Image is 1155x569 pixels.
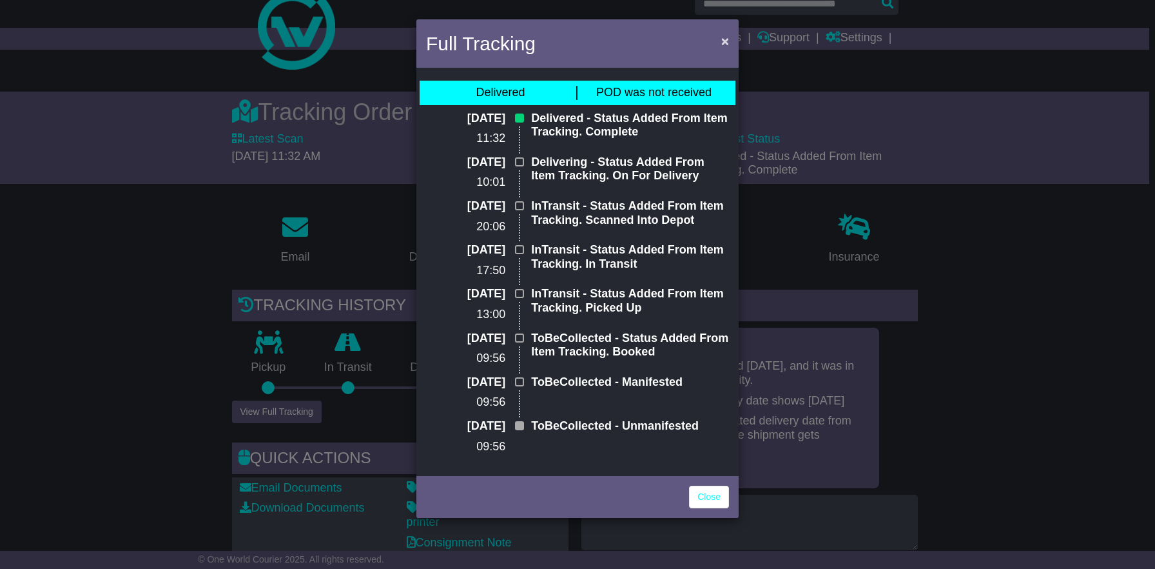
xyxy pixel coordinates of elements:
p: 20:06 [426,220,505,234]
p: 09:56 [426,352,505,366]
p: InTransit - Status Added From Item Tracking. Scanned Into Depot [531,199,729,227]
p: 09:56 [426,395,505,410]
p: ToBeCollected - Unmanifested [531,419,729,434]
p: 10:01 [426,175,505,190]
div: Delivered [476,86,525,100]
p: [DATE] [426,287,505,301]
p: [DATE] [426,155,505,170]
a: Close [689,486,729,508]
p: Delivered - Status Added From Item Tracking. Complete [531,112,729,139]
p: 13:00 [426,308,505,322]
p: Delivering - Status Added From Item Tracking. On For Delivery [531,155,729,183]
p: 09:56 [426,440,505,454]
p: InTransit - Status Added From Item Tracking. In Transit [531,243,729,271]
button: Close [715,28,735,54]
p: 11:32 [426,132,505,146]
p: ToBeCollected - Manifested [531,375,729,390]
p: [DATE] [426,243,505,257]
p: [DATE] [426,199,505,214]
span: POD was not received [596,86,712,99]
p: InTransit - Status Added From Item Tracking. Picked Up [531,287,729,315]
h4: Full Tracking [426,29,536,58]
p: ToBeCollected - Status Added From Item Tracking. Booked [531,332,729,359]
p: 17:50 [426,264,505,278]
p: [DATE] [426,112,505,126]
p: [DATE] [426,332,505,346]
p: [DATE] [426,375,505,390]
p: [DATE] [426,419,505,434]
span: × [721,34,729,48]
